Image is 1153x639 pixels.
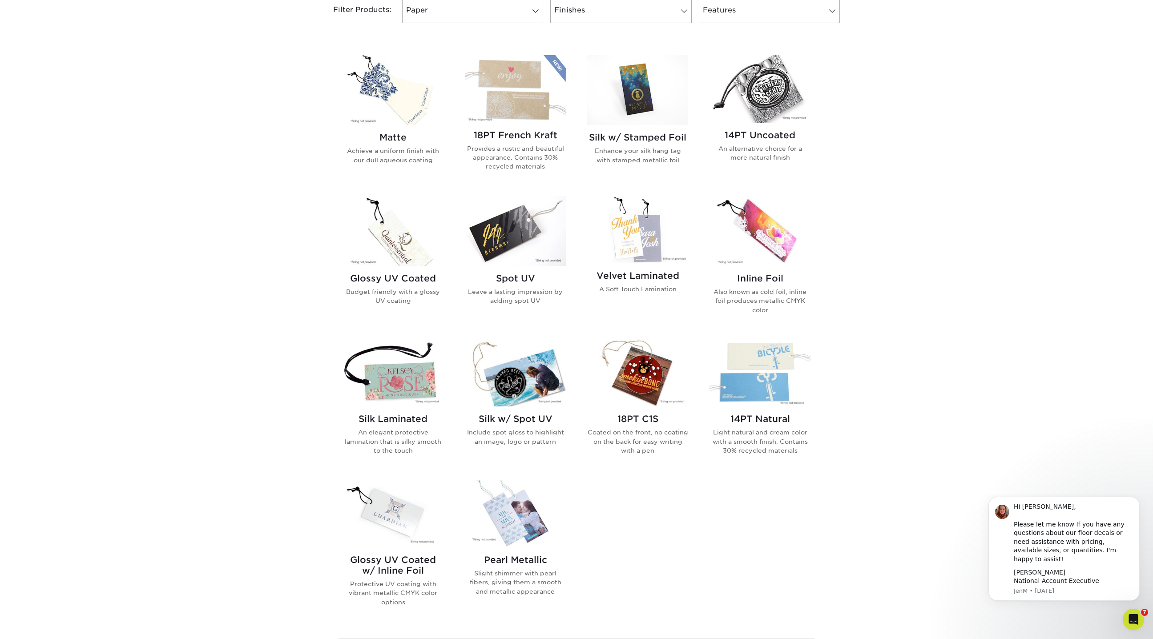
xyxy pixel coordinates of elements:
[465,414,566,424] h2: Silk w/ Spot UV
[343,132,443,143] h2: Matte
[343,339,443,470] a: Silk Laminated Hang Tags Silk Laminated An elegant protective lamination that is silky smooth to ...
[587,55,688,125] img: Silk w/ Stamped Foil Hang Tags
[465,196,566,329] a: Spot UV Hang Tags Spot UV Leave a lasting impression by adding spot UV
[587,55,688,185] a: Silk w/ Stamped Foil Hang Tags Silk w/ Stamped Foil Enhance your silk hang tag with stamped metal...
[343,146,443,165] p: Achieve a uniform finish with our dull aqueous coating
[975,494,1153,635] iframe: Intercom notifications message
[465,144,566,171] p: Provides a rustic and beautiful appearance. Contains 30% recycled materials
[587,285,688,293] p: A Soft Touch Lamination
[465,555,566,565] h2: Pearl Metallic
[465,480,566,547] img: Pearl Metallic Hang Tags
[343,555,443,576] h2: Glossy UV Coated w/ Inline Foil
[465,428,566,446] p: Include spot gloss to highlight an image, logo or pattern
[343,287,443,305] p: Budget friendly with a glossy UV coating
[587,146,688,165] p: Enhance your silk hang tag with stamped metallic foil
[465,339,566,406] img: Silk w/ Spot UV Hang Tags
[587,270,688,281] h2: Velvet Laminated
[343,428,443,455] p: An elegant protective lamination that is silky smooth to the touch
[710,273,810,284] h2: Inline Foil
[710,55,810,185] a: 14PT Uncoated Hang Tags 14PT Uncoated An alternative choice for a more natural finish
[465,569,566,596] p: Slight shimmer with pearl fibers, giving them a smooth and metallic appearance
[587,339,688,406] img: 18PT C1S Hang Tags
[710,144,810,162] p: An alternative choice for a more natural finish
[710,196,810,266] img: Inline Foil Hang Tags
[465,55,566,185] a: 18PT French Kraft Hang Tags 18PT French Kraft Provides a rustic and beautiful appearance. Contain...
[465,480,566,621] a: Pearl Metallic Hang Tags Pearl Metallic Slight shimmer with pearl fibers, giving them a smooth an...
[343,55,443,125] img: Matte Hang Tags
[343,196,443,329] a: Glossy UV Coated Hang Tags Glossy UV Coated Budget friendly with a glossy UV coating
[710,196,810,329] a: Inline Foil Hang Tags Inline Foil Also known as cold foil, inline foil produces metallic CMYK color
[343,480,443,547] img: Glossy UV Coated w/ Inline Foil Hang Tags
[465,273,566,284] h2: Spot UV
[710,287,810,314] p: Also known as cold foil, inline foil produces metallic CMYK color
[587,196,688,263] img: Velvet Laminated Hang Tags
[343,480,443,621] a: Glossy UV Coated w/ Inline Foil Hang Tags Glossy UV Coated w/ Inline Foil Protective UV coating w...
[710,428,810,455] p: Light natural and cream color with a smooth finish. Contains 30% recycled materials
[465,130,566,141] h2: 18PT French Kraft
[587,196,688,329] a: Velvet Laminated Hang Tags Velvet Laminated A Soft Touch Lamination
[710,414,810,424] h2: 14PT Natural
[343,55,443,185] a: Matte Hang Tags Matte Achieve a uniform finish with our dull aqueous coating
[465,55,566,122] img: 18PT French Kraft Hang Tags
[710,339,810,470] a: 14PT Natural Hang Tags 14PT Natural Light natural and cream color with a smooth finish. Contains ...
[710,55,810,122] img: 14PT Uncoated Hang Tags
[587,132,688,143] h2: Silk w/ Stamped Foil
[587,414,688,424] h2: 18PT C1S
[343,273,443,284] h2: Glossy UV Coated
[710,130,810,141] h2: 14PT Uncoated
[343,579,443,607] p: Protective UV coating with vibrant metallic CMYK color options
[465,196,566,266] img: Spot UV Hang Tags
[465,339,566,470] a: Silk w/ Spot UV Hang Tags Silk w/ Spot UV Include spot gloss to highlight an image, logo or pattern
[1123,609,1144,630] iframe: Intercom live chat
[465,287,566,305] p: Leave a lasting impression by adding spot UV
[587,339,688,470] a: 18PT C1S Hang Tags 18PT C1S Coated on the front, no coating on the back for easy writing with a pen
[343,414,443,424] h2: Silk Laminated
[710,339,810,406] img: 14PT Natural Hang Tags
[343,339,443,406] img: Silk Laminated Hang Tags
[343,196,443,266] img: Glossy UV Coated Hang Tags
[587,428,688,455] p: Coated on the front, no coating on the back for easy writing with a pen
[1141,609,1148,616] span: 7
[544,55,566,82] img: New Product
